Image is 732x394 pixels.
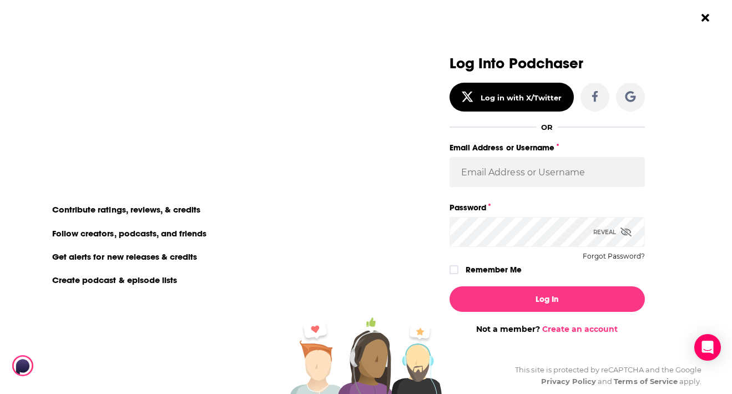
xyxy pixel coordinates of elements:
[450,157,645,187] input: Email Address or Username
[481,93,562,102] div: Log in with X/Twitter
[541,377,597,386] a: Privacy Policy
[99,58,209,74] a: create an account
[583,252,645,260] button: Forgot Password?
[46,249,205,264] li: Get alerts for new releases & credits
[450,140,645,155] label: Email Address or Username
[541,123,553,132] div: OR
[46,202,209,216] li: Contribute ratings, reviews, & credits
[12,355,110,376] a: Podchaser - Follow, Share and Rate Podcasts
[542,324,618,334] a: Create an account
[46,183,267,193] li: On Podchaser you can:
[450,55,645,72] h3: Log Into Podchaser
[506,364,701,387] div: This site is protected by reCAPTCHA and the Google and apply.
[614,377,678,386] a: Terms of Service
[593,217,632,247] div: Reveal
[450,286,645,312] button: Log In
[46,226,215,240] li: Follow creators, podcasts, and friends
[450,200,645,215] label: Password
[694,334,721,361] div: Open Intercom Messenger
[450,324,645,334] div: Not a member?
[695,7,716,28] button: Close Button
[450,83,574,112] button: Log in with X/Twitter
[466,262,522,277] label: Remember Me
[46,272,185,287] li: Create podcast & episode lists
[12,355,119,376] img: Podchaser - Follow, Share and Rate Podcasts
